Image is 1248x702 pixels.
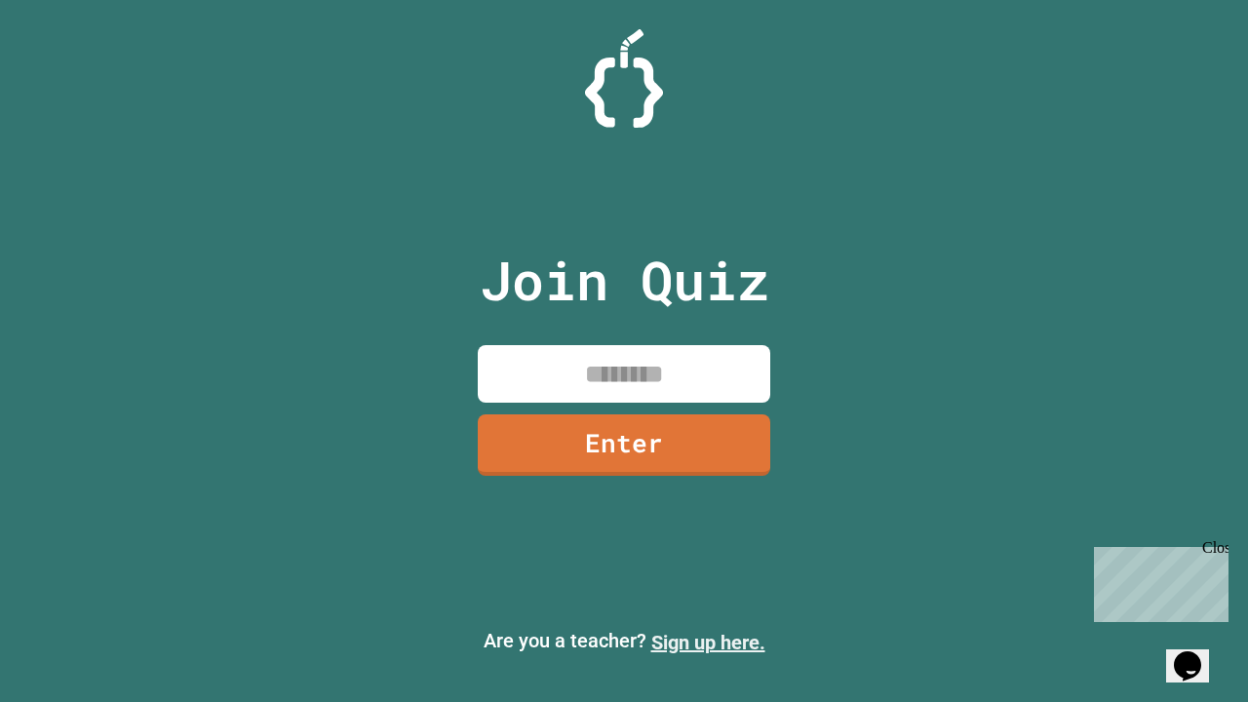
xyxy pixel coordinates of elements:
iframe: chat widget [1086,539,1228,622]
iframe: chat widget [1166,624,1228,682]
p: Are you a teacher? [16,626,1232,657]
a: Sign up here. [651,631,765,654]
p: Join Quiz [480,240,769,321]
img: Logo.svg [585,29,663,128]
a: Enter [478,414,770,476]
div: Chat with us now!Close [8,8,135,124]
